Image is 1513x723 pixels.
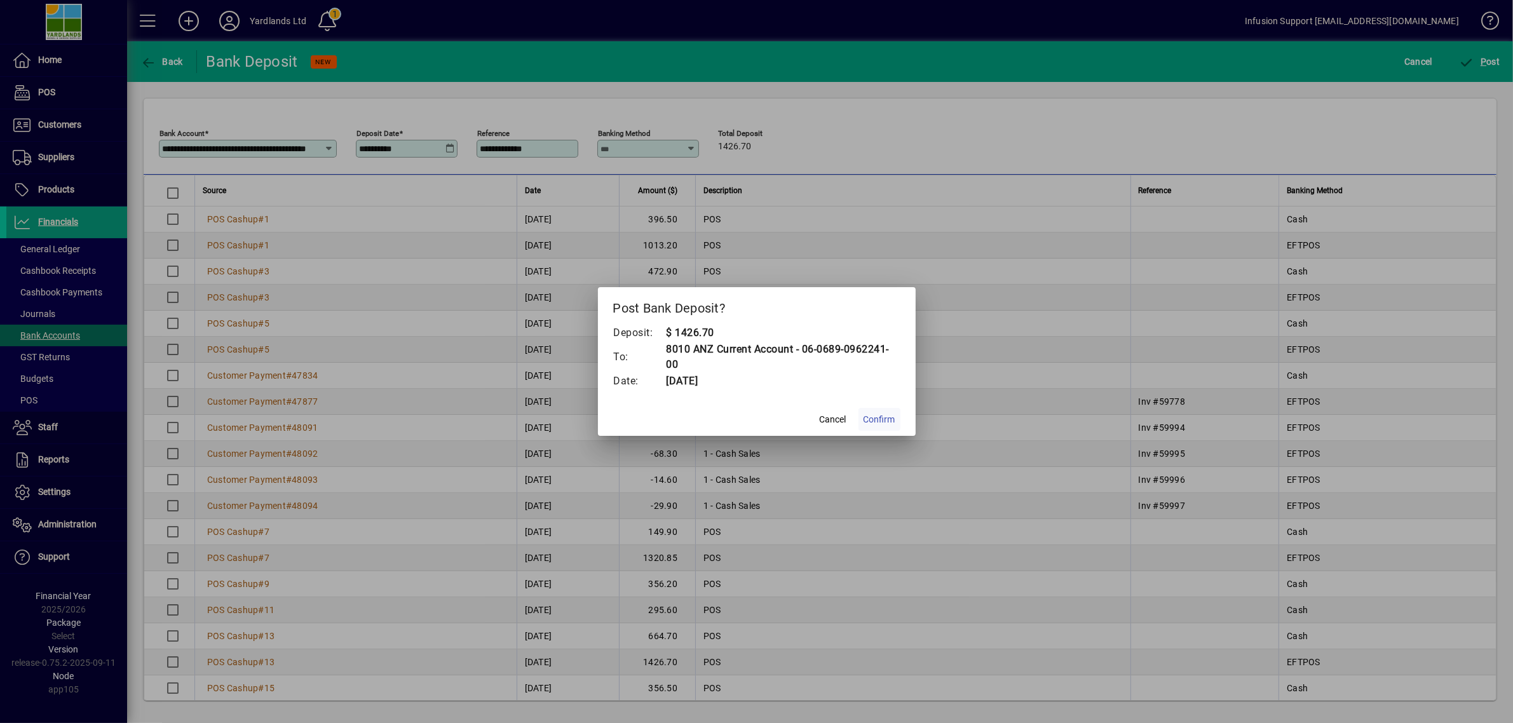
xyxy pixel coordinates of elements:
[666,325,900,341] td: $ 1426.70
[813,408,853,431] button: Cancel
[666,341,900,373] td: 8010 ANZ Current Account - 06-0689-0962241-00
[858,408,900,431] button: Confirm
[820,413,846,426] span: Cancel
[598,287,916,324] h2: Post Bank Deposit?
[613,325,666,341] td: Deposit:
[613,341,666,373] td: To:
[666,373,900,389] td: [DATE]
[613,373,666,389] td: Date:
[864,413,895,426] span: Confirm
